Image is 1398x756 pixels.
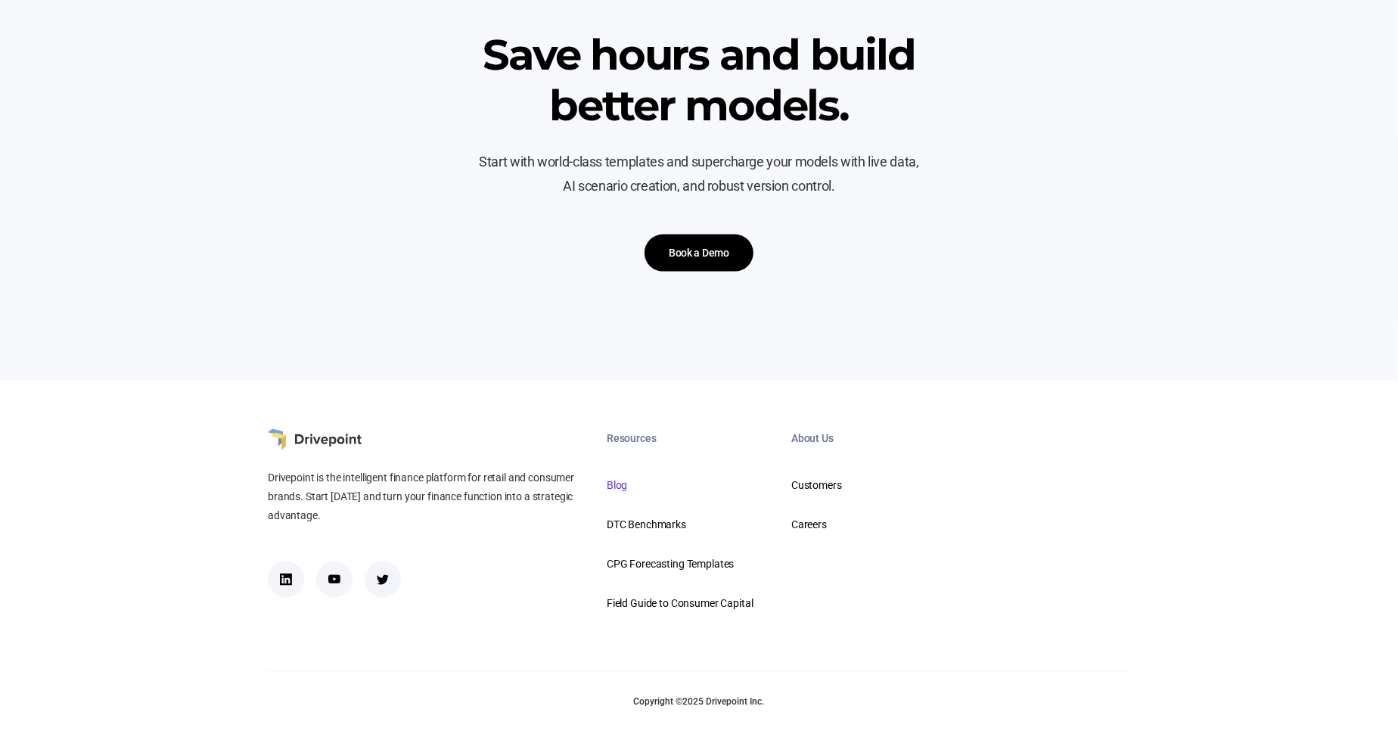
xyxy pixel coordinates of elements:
a: Field Guide to Consumer Capital [607,591,761,615]
div: DTC Benchmarks [607,515,761,534]
p: Start with world-class templates and supercharge your models with live data, AI scenario creation... [457,150,941,198]
p: Drivepoint is the intelligent finance platform for retail and consumer brands. Start [DATE] and t... [268,468,576,526]
div: Blog [607,476,761,494]
a: Careers [791,512,946,537]
div: Customers [791,476,946,494]
p: Copyright ©2025 Drivepoint Inc. [634,696,765,708]
div: CPG Forecasting Templates [607,555,761,573]
a: Customers [791,473,946,497]
div: Careers [791,515,946,534]
div: Field Guide to Consumer Capital [607,594,761,612]
a: CPG Forecasting Templates [607,552,761,576]
a: DTC Benchmarks [607,512,761,537]
div: About Us [791,429,946,447]
a: Blog [607,473,761,497]
h3: Save hours and build better models. [457,30,941,131]
div: Resources [607,429,761,447]
a: Book a Demo [645,235,753,272]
